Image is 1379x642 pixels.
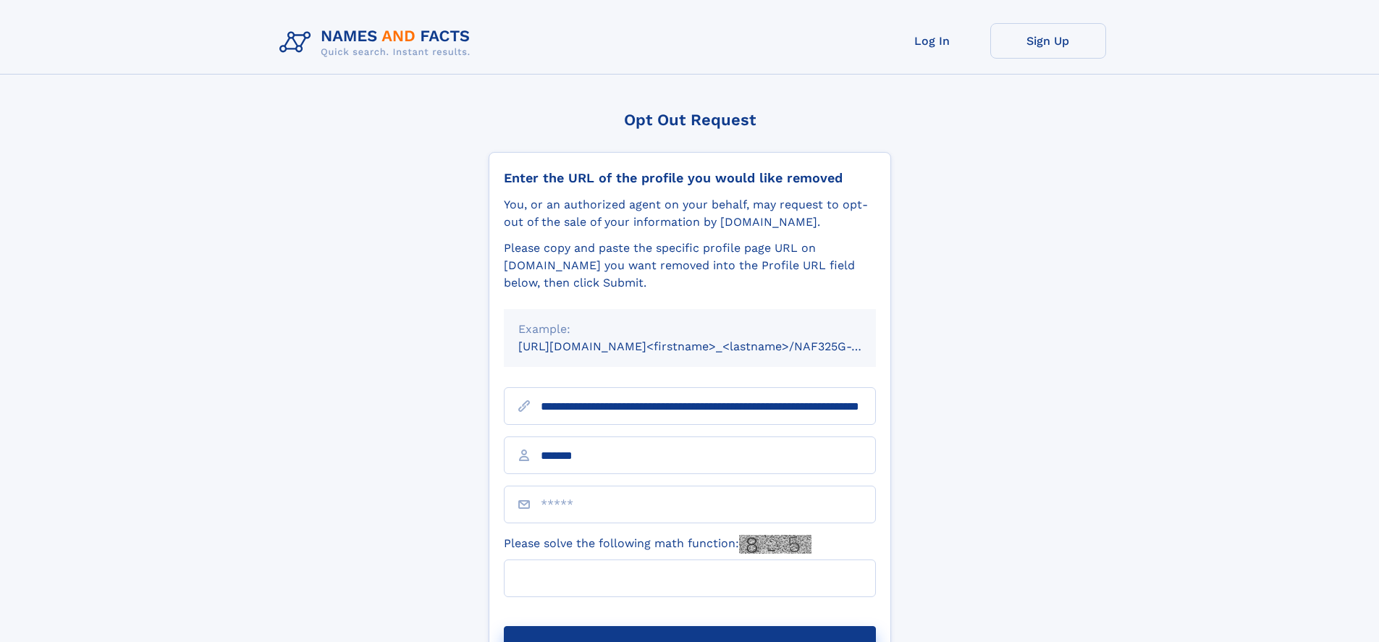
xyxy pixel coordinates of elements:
div: Opt Out Request [489,111,891,129]
label: Please solve the following math function: [504,535,811,554]
img: Logo Names and Facts [274,23,482,62]
a: Sign Up [990,23,1106,59]
div: Enter the URL of the profile you would like removed [504,170,876,186]
div: You, or an authorized agent on your behalf, may request to opt-out of the sale of your informatio... [504,196,876,231]
small: [URL][DOMAIN_NAME]<firstname>_<lastname>/NAF325G-xxxxxxxx [518,339,903,353]
div: Example: [518,321,861,338]
a: Log In [874,23,990,59]
div: Please copy and paste the specific profile page URL on [DOMAIN_NAME] you want removed into the Pr... [504,240,876,292]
